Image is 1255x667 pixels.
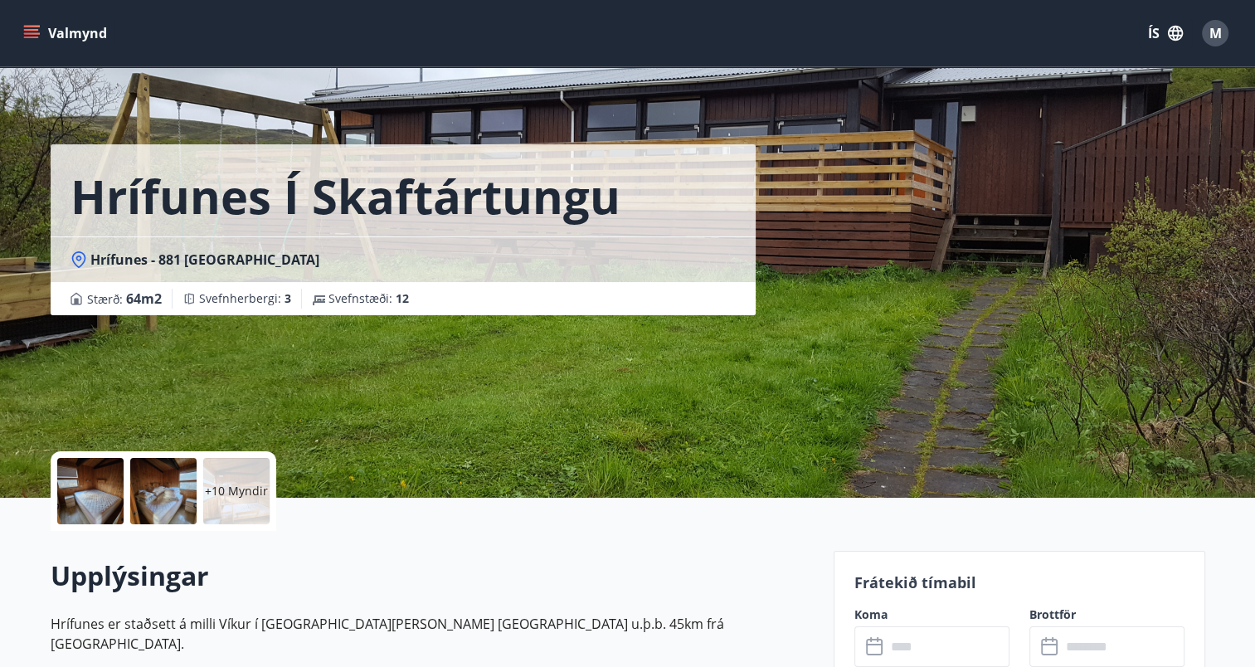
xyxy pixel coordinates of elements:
span: M [1209,24,1222,42]
span: 3 [285,290,291,306]
p: Hrífunes er staðsett á milli Víkur í [GEOGRAPHIC_DATA][PERSON_NAME] [GEOGRAPHIC_DATA] u.þ.b. 45km... [51,614,814,654]
button: menu [20,18,114,48]
button: ÍS [1139,18,1192,48]
h2: Upplýsingar [51,557,814,594]
p: Frátekið tímabil [854,572,1184,593]
span: 12 [396,290,409,306]
span: Stærð : [87,289,162,309]
label: Koma [854,606,1009,623]
h1: Hrífunes í Skaftártungu [71,164,620,227]
span: 64 m2 [126,290,162,308]
label: Brottför [1029,606,1184,623]
span: Svefnherbergi : [199,290,291,307]
button: M [1195,13,1235,53]
span: Hrífunes - 881 [GEOGRAPHIC_DATA] [90,251,319,269]
span: Svefnstæði : [328,290,409,307]
p: +10 Myndir [205,483,268,499]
